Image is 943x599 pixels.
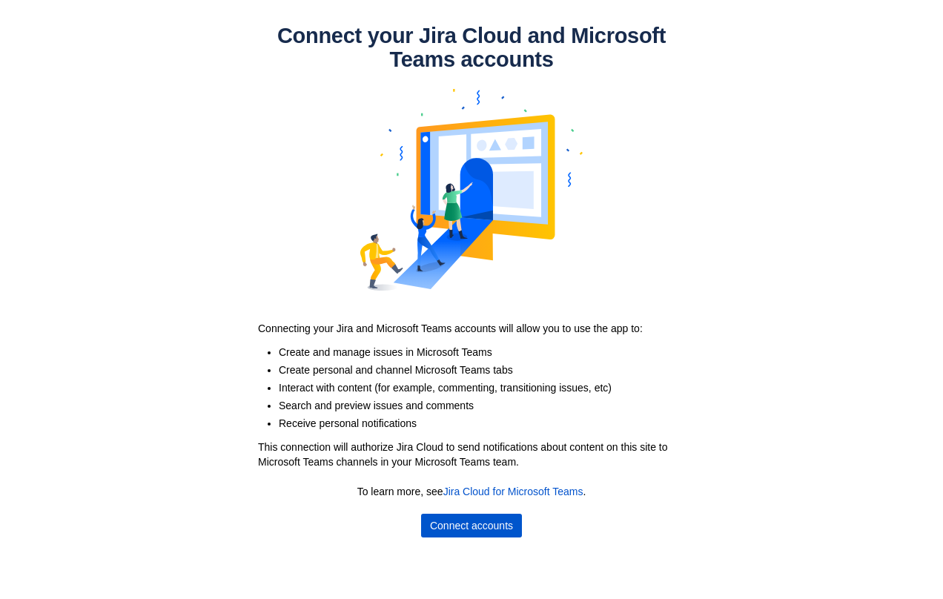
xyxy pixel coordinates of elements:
button: Connect accounts [421,514,522,537]
p: This connection will authorize Jira Cloud to send notifications about content on this site to Mic... [258,440,685,469]
li: Search and preview issues and comments [279,398,694,413]
img: account-mapping.svg [360,71,583,308]
li: Interact with content (for example, commenting, transitioning issues, etc) [279,380,694,395]
li: Create personal and channel Microsoft Teams tabs [279,363,694,377]
p: To learn more, see . [264,484,679,499]
li: Create and manage issues in Microsoft Teams [279,345,694,360]
a: Jira Cloud for Microsoft Teams [443,486,583,497]
p: Connecting your Jira and Microsoft Teams accounts will allow you to use the app to: [258,321,685,336]
span: Connect accounts [430,514,513,537]
li: Receive personal notifications [279,416,694,431]
h1: Connect your Jira Cloud and Microsoft Teams accounts [249,24,694,71]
